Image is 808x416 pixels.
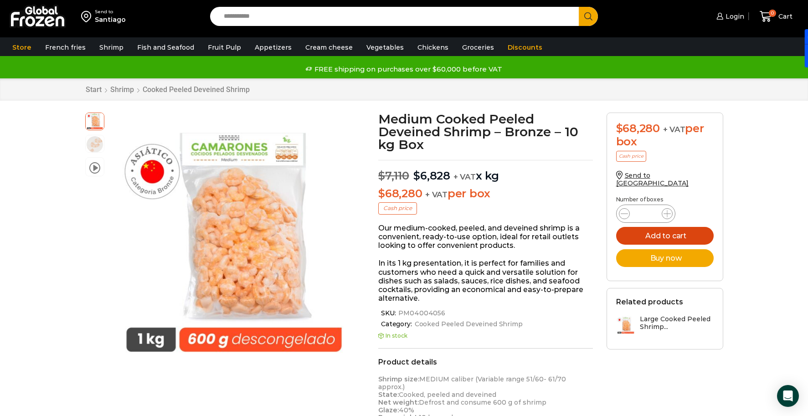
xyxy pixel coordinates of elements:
[86,135,104,154] span: medium bronze shrimp
[397,309,445,317] font: PM04004056
[45,43,86,51] font: French fries
[753,6,799,27] a: 0 Cart
[714,7,744,26] a: Login
[95,39,128,56] a: Shrimp
[208,43,241,51] font: Fruit Pulp
[380,309,396,317] font: SKU:
[640,315,710,331] font: Large Cooked Peeled Shrimp...
[41,39,90,56] a: French fries
[137,43,194,51] font: Fish and Seafood
[386,332,407,339] font: In stock
[623,122,660,135] font: 68,280
[462,43,494,51] font: Groceries
[99,43,124,51] font: Shrimp
[778,12,793,21] font: Cart
[250,39,296,56] a: Appetizers
[378,358,437,366] font: Product details
[616,171,689,187] a: Send to [GEOGRAPHIC_DATA]
[12,43,31,51] font: Store
[419,398,546,406] font: Defrost and consume 600 g of shrimp
[663,125,685,134] font: + VAT
[458,39,499,56] a: Groceries
[508,43,542,51] font: Discounts
[399,390,496,399] font: Cooked, peeled and deveined
[616,249,714,267] button: Buy now
[453,172,476,181] font: + VAT
[413,39,453,56] a: Chickens
[579,7,598,26] button: Search button
[86,85,102,94] font: Start
[476,169,499,182] font: x kg
[448,187,490,200] font: per box
[142,85,250,94] a: Cooked Peeled Deveined Shrimp
[85,85,102,94] a: Start
[81,9,95,24] img: address-field-icon.svg
[637,207,654,220] input: Product quantity
[378,375,419,383] font: Shrimp size:
[616,122,623,135] font: $
[378,259,583,303] font: In its 1 kg presentation, it is perfect for families and customers who need a quick and versatile...
[378,390,399,399] font: State:
[378,375,566,391] font: MEDIUM caliber (Variable range 51/60- 61/70 approx.)
[366,43,404,51] font: Vegetables
[413,169,420,182] font: $
[305,43,353,51] font: Cream cheese
[616,122,704,148] font: per box
[771,10,774,15] font: 0
[425,190,448,199] font: + VAT
[616,298,683,306] font: Related products
[616,196,663,203] font: Number of boxes
[85,85,250,94] nav: Breadcrumb
[383,205,412,211] font: Cash price
[301,39,357,56] a: Cream cheese
[385,187,422,200] font: 68,280
[143,85,250,94] font: Cooked Peeled Deveined Shrimp
[362,39,408,56] a: Vegetables
[413,320,523,328] font: Cooked Peeled Deveined Shrimp
[650,254,682,262] font: Buy now
[616,227,714,245] button: Add to cart
[86,112,104,130] span: Medium Cooked Peeled Deveined Shrimp
[385,169,409,182] font: 7,110
[378,406,399,414] font: Glaze:
[417,43,448,51] font: Chickens
[203,39,246,56] a: Fruit Pulp
[8,39,36,56] a: Store
[378,224,580,250] font: Our medium-cooked, peeled, and deveined shrimp is a convenient, ready-to-use option, ideal for re...
[378,111,578,152] font: Medium Cooked Peeled Deveined Shrimp – Bronze – 10 kg Box
[412,320,523,328] a: Cooked Peeled Deveined Shrimp
[378,187,385,200] font: $
[378,398,419,406] font: Net weight:
[503,39,547,56] a: Discounts
[777,385,799,407] div: Open Intercom Messenger
[95,9,113,15] font: Send to
[380,320,412,328] font: Category:
[110,85,134,94] a: Shrimp
[645,231,686,240] font: Add to cart
[726,12,744,21] font: Login
[95,15,126,24] font: Santiago
[616,315,714,335] a: Large Cooked Peeled Shrimp...
[133,39,199,56] a: Fish and Seafood
[619,153,643,159] font: Cash price
[420,169,450,182] font: 6,828
[255,43,292,51] font: Appetizers
[378,169,385,182] font: $
[399,406,414,414] font: 40%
